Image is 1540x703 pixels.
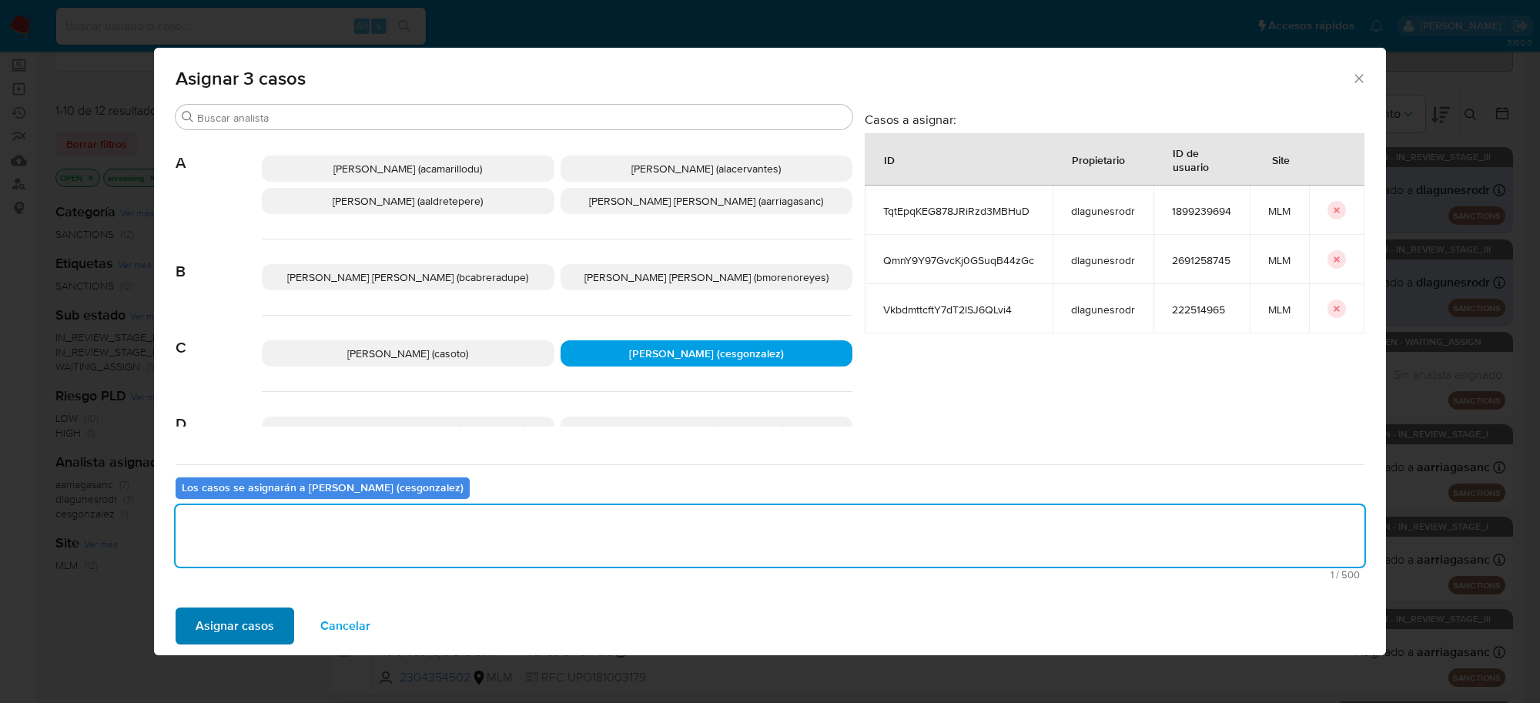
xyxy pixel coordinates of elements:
[176,316,262,357] span: C
[300,608,390,644] button: Cancelar
[628,422,785,437] span: [PERSON_NAME] (dgardunorosa)
[584,269,829,285] span: [PERSON_NAME] [PERSON_NAME] (bmorenoreyes)
[1327,250,1346,269] button: icon-button
[262,417,554,443] div: [PERSON_NAME] [PERSON_NAME] (dlagunesrodr)
[1071,253,1135,267] span: dlagunesrodr
[1351,71,1365,85] button: Cerrar ventana
[1053,141,1143,178] div: Propietario
[1071,303,1135,316] span: dlagunesrodr
[1268,204,1291,218] span: MLM
[262,264,554,290] div: [PERSON_NAME] [PERSON_NAME] (bcabreradupe)
[561,417,853,443] div: [PERSON_NAME] (dgardunorosa)
[197,111,846,125] input: Buscar analista
[1172,204,1231,218] span: 1899239694
[1071,204,1135,218] span: dlagunesrodr
[180,570,1360,580] span: Máximo 500 caracteres
[1268,303,1291,316] span: MLM
[176,239,262,281] span: B
[176,392,262,434] span: D
[561,340,853,367] div: [PERSON_NAME] (cesgonzalez)
[262,340,554,367] div: [PERSON_NAME] (casoto)
[883,303,1034,316] span: VkbdmttcftY7dT2lSJ6QLvi4
[333,161,482,176] span: [PERSON_NAME] (acamarillodu)
[1172,253,1231,267] span: 2691258745
[262,156,554,182] div: [PERSON_NAME] (acamarillodu)
[176,131,262,172] span: A
[1254,141,1308,178] div: Site
[262,188,554,214] div: [PERSON_NAME] (aaldretepere)
[176,608,294,644] button: Asignar casos
[154,48,1386,655] div: assign-modal
[182,480,464,495] b: Los casos se asignarán a [PERSON_NAME] (cesgonzalez)
[1268,253,1291,267] span: MLM
[865,112,1364,127] h3: Casos a asignar:
[176,69,1351,88] span: Asignar 3 casos
[883,204,1034,218] span: TqtEpqKEG878JRiRzd3MBHuD
[561,188,853,214] div: [PERSON_NAME] [PERSON_NAME] (aarriagasanc)
[631,161,781,176] span: [PERSON_NAME] (alacervantes)
[289,422,527,437] span: [PERSON_NAME] [PERSON_NAME] (dlagunesrodr)
[1154,134,1249,185] div: ID de usuario
[561,156,853,182] div: [PERSON_NAME] (alacervantes)
[320,609,370,643] span: Cancelar
[883,253,1034,267] span: QmnY9Y97GvcKj0GSuqB44zGc
[629,346,784,361] span: [PERSON_NAME] (cesgonzalez)
[182,111,194,123] button: Buscar
[865,141,913,178] div: ID
[347,346,468,361] span: [PERSON_NAME] (casoto)
[561,264,853,290] div: [PERSON_NAME] [PERSON_NAME] (bmorenoreyes)
[589,193,823,209] span: [PERSON_NAME] [PERSON_NAME] (aarriagasanc)
[287,269,528,285] span: [PERSON_NAME] [PERSON_NAME] (bcabreradupe)
[333,193,483,209] span: [PERSON_NAME] (aaldretepere)
[1327,300,1346,318] button: icon-button
[196,609,274,643] span: Asignar casos
[1327,201,1346,219] button: icon-button
[1172,303,1231,316] span: 222514965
